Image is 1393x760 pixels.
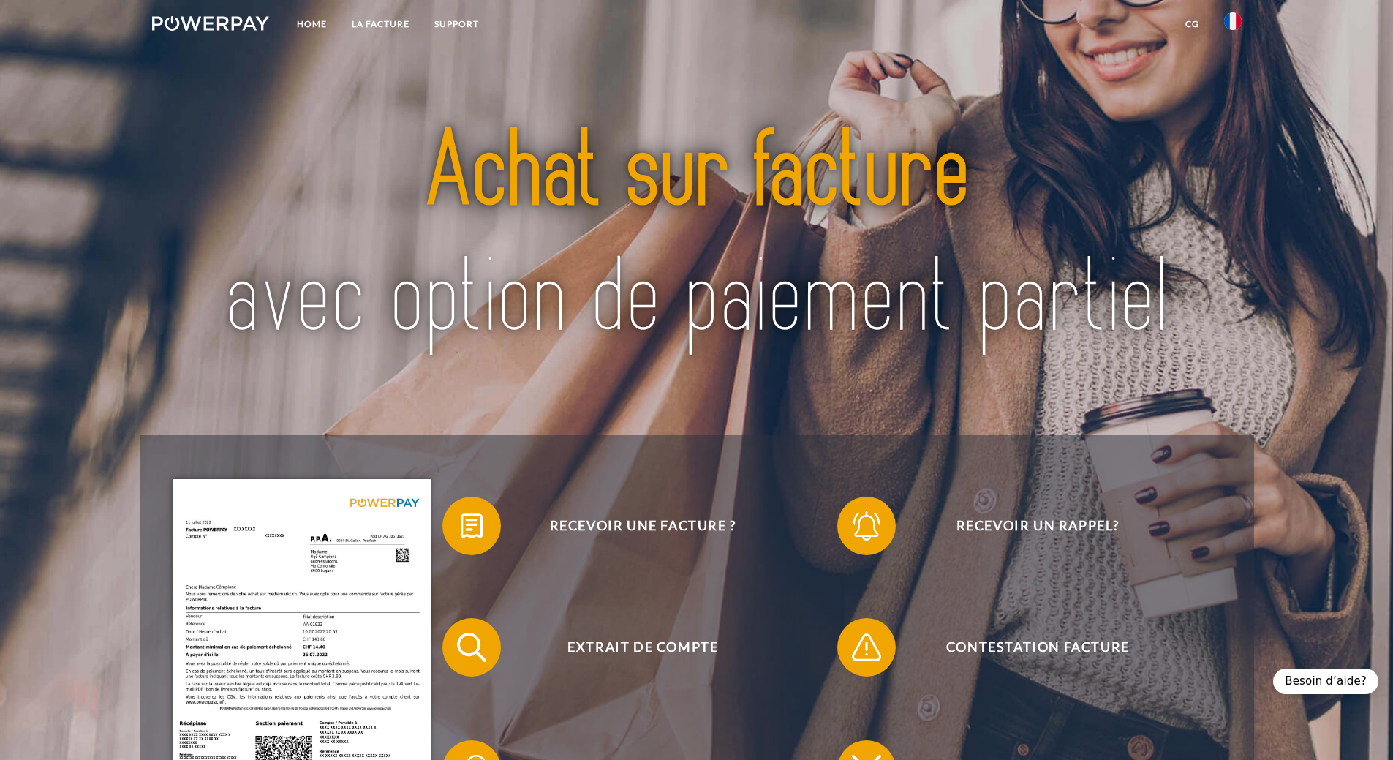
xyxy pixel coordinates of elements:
a: LA FACTURE [339,11,422,37]
a: Support [422,11,491,37]
img: fr [1224,12,1242,30]
span: Recevoir un rappel? [858,497,1217,555]
button: Recevoir un rappel? [837,497,1218,555]
a: CG [1173,11,1212,37]
img: qb_bell.svg [848,508,885,544]
span: Recevoir une facture ? [464,497,822,555]
span: Extrait de compte [464,618,822,677]
img: qb_search.svg [453,629,490,666]
img: qb_warning.svg [848,629,885,666]
img: title-powerpay_fr.svg [205,76,1188,396]
button: Contestation Facture [837,618,1218,677]
button: Extrait de compte [442,618,823,677]
div: Besoin d’aide? [1273,669,1378,694]
img: qb_bill.svg [453,508,490,544]
a: Home [284,11,339,37]
img: logo-powerpay-white.svg [152,16,270,31]
button: Recevoir une facture ? [442,497,823,555]
span: Contestation Facture [858,618,1217,677]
